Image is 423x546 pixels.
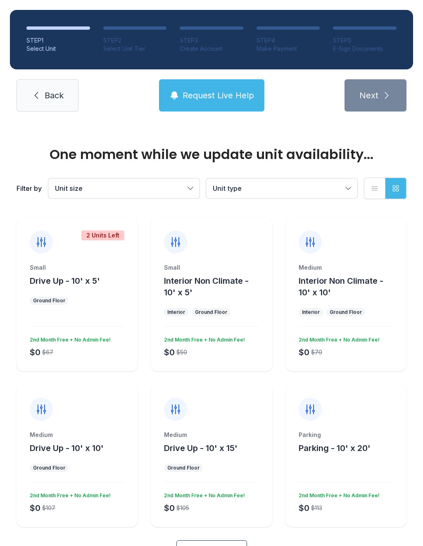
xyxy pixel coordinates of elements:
[206,178,357,198] button: Unit type
[333,45,397,53] div: E-Sign Documents
[302,309,320,316] div: Interior
[55,184,83,192] span: Unit size
[26,45,90,53] div: Select Unit
[299,502,309,514] div: $0
[103,36,167,45] div: STEP 2
[42,504,55,512] div: $107
[33,297,65,304] div: Ground Floor
[195,309,227,316] div: Ground Floor
[164,276,249,297] span: Interior Non Climate - 10' x 5'
[17,183,42,193] div: Filter by
[176,348,187,356] div: $50
[161,489,245,499] div: 2nd Month Free + No Admin Fee!
[30,347,40,358] div: $0
[299,443,371,453] span: Parking - 10' x 20'
[30,264,124,272] div: Small
[333,36,397,45] div: STEP 5
[299,431,393,439] div: Parking
[30,431,124,439] div: Medium
[26,489,111,499] div: 2nd Month Free + No Admin Fee!
[299,275,403,298] button: Interior Non Climate - 10' x 10'
[299,347,309,358] div: $0
[42,348,53,356] div: $67
[164,347,175,358] div: $0
[30,502,40,514] div: $0
[180,45,243,53] div: Create Account
[257,36,320,45] div: STEP 4
[295,333,380,343] div: 2nd Month Free + No Admin Fee!
[176,504,189,512] div: $105
[257,45,320,53] div: Make Payment
[164,502,175,514] div: $0
[48,178,200,198] button: Unit size
[164,443,238,453] span: Drive Up - 10' x 15'
[30,443,104,453] span: Drive Up - 10' x 10'
[33,465,65,471] div: Ground Floor
[299,442,371,454] button: Parking - 10' x 20'
[26,333,111,343] div: 2nd Month Free + No Admin Fee!
[167,465,200,471] div: Ground Floor
[81,230,124,240] div: 2 Units Left
[299,276,383,297] span: Interior Non Climate - 10' x 10'
[183,90,254,101] span: Request Live Help
[311,504,322,512] div: $113
[295,489,380,499] div: 2nd Month Free + No Admin Fee!
[26,36,90,45] div: STEP 1
[311,348,322,356] div: $70
[213,184,242,192] span: Unit type
[167,309,185,316] div: Interior
[17,148,406,161] div: One moment while we update unit availability...
[161,333,245,343] div: 2nd Month Free + No Admin Fee!
[30,442,104,454] button: Drive Up - 10' x 10'
[359,90,378,101] span: Next
[330,309,362,316] div: Ground Floor
[180,36,243,45] div: STEP 3
[164,264,259,272] div: Small
[299,264,393,272] div: Medium
[164,431,259,439] div: Medium
[30,275,100,287] button: Drive Up - 10' x 5'
[45,90,64,101] span: Back
[164,442,238,454] button: Drive Up - 10' x 15'
[30,276,100,286] span: Drive Up - 10' x 5'
[164,275,269,298] button: Interior Non Climate - 10' x 5'
[103,45,167,53] div: Select Unit Tier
